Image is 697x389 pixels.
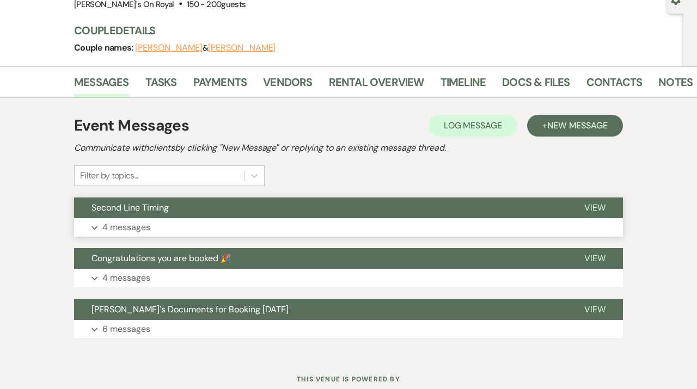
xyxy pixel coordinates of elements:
[74,248,567,269] button: Congratulations you are booked 🎉
[584,252,606,264] span: View
[586,73,643,97] a: Contacts
[441,73,486,97] a: Timeline
[74,141,623,155] h2: Communicate with clients by clicking "New Message" or replying to an existing message thread.
[74,320,623,338] button: 6 messages
[74,23,672,38] h3: Couple Details
[527,115,623,137] button: +New Message
[91,304,289,315] span: [PERSON_NAME]'s Documents for Booking [DATE]
[429,115,517,137] button: Log Message
[74,114,189,137] h1: Event Messages
[208,44,276,52] button: [PERSON_NAME]
[91,202,169,213] span: Second Line Timing
[74,73,129,97] a: Messages
[329,73,424,97] a: Rental Overview
[567,248,623,269] button: View
[102,220,150,234] p: 4 messages
[102,271,150,285] p: 4 messages
[263,73,312,97] a: Vendors
[74,218,623,237] button: 4 messages
[102,322,150,336] p: 6 messages
[74,197,567,218] button: Second Line Timing
[74,299,567,320] button: [PERSON_NAME]'s Documents for Booking [DATE]
[80,169,138,182] div: Filter by topics...
[444,120,502,131] span: Log Message
[547,120,608,131] span: New Message
[145,73,177,97] a: Tasks
[502,73,570,97] a: Docs & Files
[584,304,606,315] span: View
[193,73,247,97] a: Payments
[135,42,276,53] span: &
[658,73,693,97] a: Notes
[91,252,231,264] span: Congratulations you are booked 🎉
[135,44,203,52] button: [PERSON_NAME]
[74,269,623,287] button: 4 messages
[567,197,623,218] button: View
[74,42,135,53] span: Couple names:
[584,202,606,213] span: View
[567,299,623,320] button: View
